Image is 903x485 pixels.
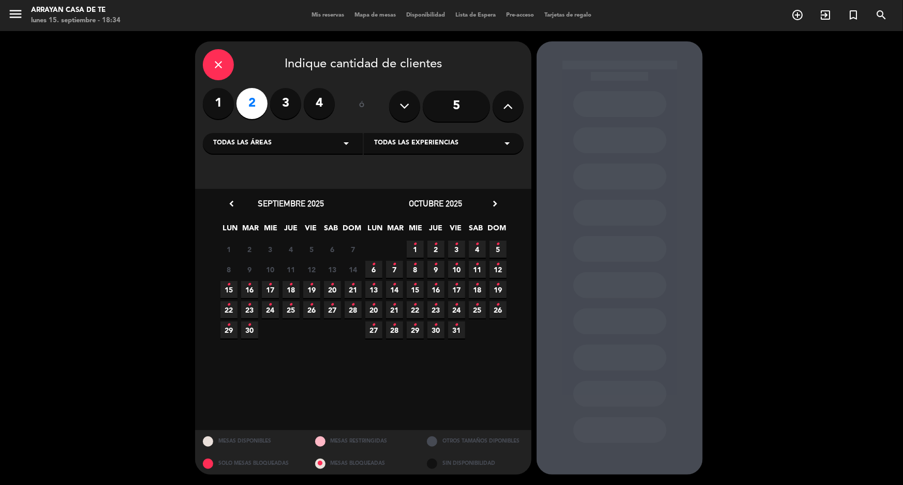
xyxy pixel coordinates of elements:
i: • [455,236,458,253]
span: DOM [488,222,505,239]
span: 7 [386,261,403,278]
span: 29 [220,321,238,339]
span: 11 [283,261,300,278]
i: • [248,317,251,333]
span: 8 [407,261,424,278]
span: 30 [241,321,258,339]
span: 2 [427,241,445,258]
i: • [248,276,251,293]
i: • [227,317,231,333]
i: • [269,276,272,293]
i: • [434,256,438,273]
i: • [393,297,396,313]
label: 2 [236,88,268,119]
i: arrow_drop_down [340,137,352,150]
i: • [372,317,376,333]
i: • [476,276,479,293]
span: 10 [448,261,465,278]
i: • [434,317,438,333]
div: SIN DISPONIBILIDAD [419,452,531,475]
span: 6 [324,241,341,258]
span: 19 [303,281,320,298]
span: 16 [427,281,445,298]
i: • [351,276,355,293]
span: 21 [386,301,403,318]
span: DOM [343,222,360,239]
span: 7 [345,241,362,258]
i: • [413,256,417,273]
i: • [269,297,272,313]
i: • [496,276,500,293]
span: SAB [323,222,340,239]
i: • [351,297,355,313]
i: • [476,256,479,273]
span: 6 [365,261,382,278]
span: 24 [448,301,465,318]
i: • [496,256,500,273]
span: 9 [427,261,445,278]
span: 27 [365,321,382,339]
div: SOLO MESAS BLOQUEADAS [195,452,307,475]
span: 1 [220,241,238,258]
span: 12 [303,261,320,278]
span: Mapa de mesas [349,12,401,18]
i: turned_in_not [847,9,860,21]
i: • [455,276,458,293]
i: chevron_right [490,198,500,209]
i: • [248,297,251,313]
div: MESAS BLOQUEADAS [307,452,420,475]
i: • [413,276,417,293]
i: • [227,276,231,293]
span: 24 [262,301,279,318]
span: 11 [469,261,486,278]
div: lunes 15. septiembre - 18:34 [31,16,121,26]
span: octubre 2025 [409,198,463,209]
span: 17 [448,281,465,298]
span: 4 [283,241,300,258]
span: 27 [324,301,341,318]
i: • [393,317,396,333]
i: • [227,297,231,313]
i: • [289,297,293,313]
span: 5 [303,241,320,258]
i: add_circle_outline [791,9,804,21]
span: MIE [407,222,424,239]
span: 15 [407,281,424,298]
i: • [496,297,500,313]
span: 13 [324,261,341,278]
span: 26 [490,301,507,318]
span: 20 [365,301,382,318]
div: MESAS RESTRINGIDAS [307,430,420,452]
div: Arrayan Casa de Te [31,5,121,16]
span: SAB [468,222,485,239]
span: 30 [427,321,445,339]
span: 18 [469,281,486,298]
span: MIE [262,222,279,239]
span: JUE [283,222,300,239]
span: LUN [222,222,239,239]
label: 1 [203,88,234,119]
span: 28 [345,301,362,318]
span: 22 [407,301,424,318]
span: 14 [386,281,403,298]
i: • [393,276,396,293]
span: 4 [469,241,486,258]
i: • [434,276,438,293]
i: • [331,276,334,293]
span: 2 [241,241,258,258]
label: 3 [270,88,301,119]
span: 23 [241,301,258,318]
i: • [434,297,438,313]
i: • [455,297,458,313]
span: Todas las experiencias [374,138,458,149]
span: Mis reservas [306,12,349,18]
span: 12 [490,261,507,278]
span: 3 [262,241,279,258]
span: 29 [407,321,424,339]
span: Lista de Espera [450,12,501,18]
span: 5 [490,241,507,258]
span: 13 [365,281,382,298]
span: 20 [324,281,341,298]
i: search [875,9,887,21]
span: Tarjetas de regalo [539,12,597,18]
